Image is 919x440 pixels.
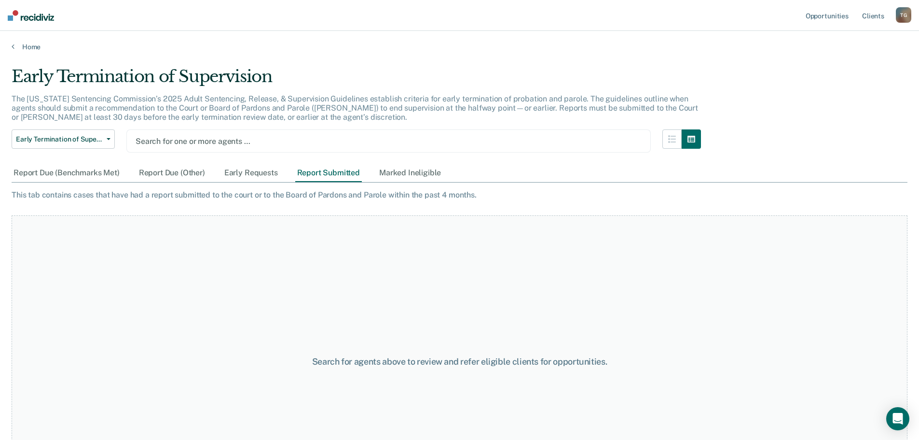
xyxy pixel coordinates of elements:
[137,164,207,182] div: Report Due (Other)
[12,190,907,199] div: This tab contains cases that have had a report submitted to the court or to the Board of Pardons ...
[8,10,54,21] img: Recidiviz
[12,129,115,149] button: Early Termination of Supervision
[886,407,909,430] div: Open Intercom Messenger
[295,164,362,182] div: Report Submitted
[16,135,103,143] span: Early Termination of Supervision
[896,7,911,23] div: T G
[377,164,443,182] div: Marked Ineligible
[12,67,701,94] div: Early Termination of Supervision
[236,356,684,367] div: Search for agents above to review and refer eligible clients for opportunities.
[12,43,907,51] a: Home
[222,164,280,182] div: Early Requests
[12,94,698,122] p: The [US_STATE] Sentencing Commission’s 2025 Adult Sentencing, Release, & Supervision Guidelines e...
[12,164,122,182] div: Report Due (Benchmarks Met)
[896,7,911,23] button: TG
